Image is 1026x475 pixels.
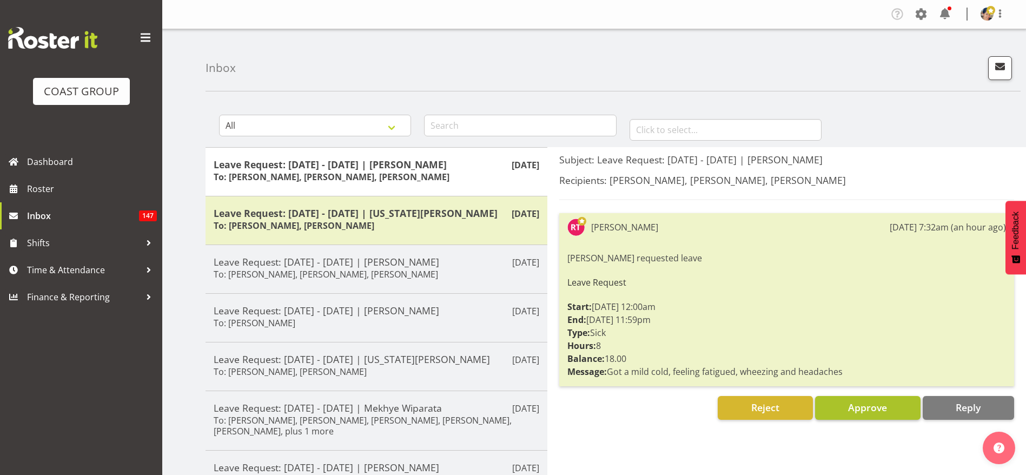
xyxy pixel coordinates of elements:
[567,249,1006,381] div: [PERSON_NAME] requested leave [DATE] 12:00am [DATE] 11:59pm Sick 8 18.00 Got a mild cold, feeling...
[1011,212,1021,249] span: Feedback
[559,174,1014,186] h5: Recipients: [PERSON_NAME], [PERSON_NAME], [PERSON_NAME]
[956,401,981,414] span: Reply
[512,159,539,171] p: [DATE]
[44,83,119,100] div: COAST GROUP
[214,305,539,316] h5: Leave Request: [DATE] - [DATE] | [PERSON_NAME]
[567,301,592,313] strong: Start:
[512,256,539,269] p: [DATE]
[214,415,539,437] h6: To: [PERSON_NAME], [PERSON_NAME], [PERSON_NAME], [PERSON_NAME], [PERSON_NAME], plus 1 more
[8,27,97,49] img: Rosterit website logo
[591,221,658,234] div: [PERSON_NAME]
[512,207,539,220] p: [DATE]
[512,461,539,474] p: [DATE]
[214,353,539,365] h5: Leave Request: [DATE] - [DATE] | [US_STATE][PERSON_NAME]
[214,318,295,328] h6: To: [PERSON_NAME]
[214,207,539,219] h5: Leave Request: [DATE] - [DATE] | [US_STATE][PERSON_NAME]
[206,62,236,74] h4: Inbox
[27,235,141,251] span: Shifts
[567,278,1006,287] h6: Leave Request
[512,305,539,318] p: [DATE]
[848,401,887,414] span: Approve
[27,262,141,278] span: Time & Attendance
[214,159,539,170] h5: Leave Request: [DATE] - [DATE] | [PERSON_NAME]
[559,154,1014,166] h5: Subject: Leave Request: [DATE] - [DATE] | [PERSON_NAME]
[994,443,1004,453] img: help-xxl-2.png
[424,115,616,136] input: Search
[512,353,539,366] p: [DATE]
[815,396,921,420] button: Approve
[567,314,586,326] strong: End:
[214,220,374,231] h6: To: [PERSON_NAME], [PERSON_NAME]
[630,119,822,141] input: Click to select...
[567,366,607,378] strong: Message:
[214,461,539,473] h5: Leave Request: [DATE] - [DATE] | [PERSON_NAME]
[923,396,1014,420] button: Reply
[214,269,438,280] h6: To: [PERSON_NAME], [PERSON_NAME], [PERSON_NAME]
[567,340,596,352] strong: Hours:
[567,219,585,236] img: reuben-thomas8009.jpg
[139,210,157,221] span: 147
[981,8,994,21] img: nicola-ransome074dfacac28780df25dcaf637c6ea5be.png
[1005,201,1026,274] button: Feedback - Show survey
[214,256,539,268] h5: Leave Request: [DATE] - [DATE] | [PERSON_NAME]
[512,402,539,415] p: [DATE]
[567,353,605,365] strong: Balance:
[890,221,1006,234] div: [DATE] 7:32am (an hour ago)
[214,402,539,414] h5: Leave Request: [DATE] - [DATE] | Mekhye Wiparata
[214,171,449,182] h6: To: [PERSON_NAME], [PERSON_NAME], [PERSON_NAME]
[27,154,157,170] span: Dashboard
[718,396,812,420] button: Reject
[751,401,779,414] span: Reject
[27,181,157,197] span: Roster
[214,366,367,377] h6: To: [PERSON_NAME], [PERSON_NAME]
[27,208,139,224] span: Inbox
[27,289,141,305] span: Finance & Reporting
[567,327,590,339] strong: Type:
